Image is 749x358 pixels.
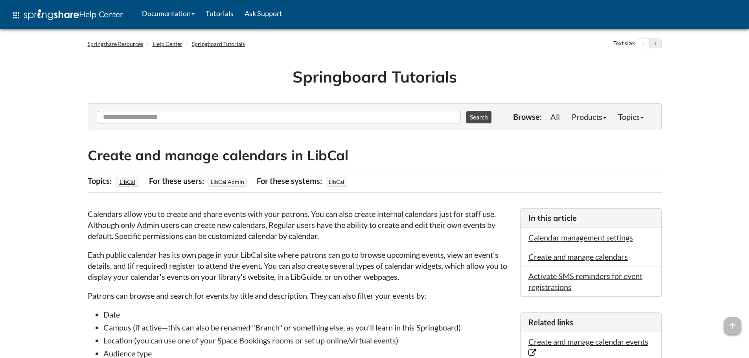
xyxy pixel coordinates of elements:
button: Decrease text size [637,39,649,48]
a: Help Center [153,40,182,47]
div: For these users: [149,173,206,188]
a: Create and manage calendar events [528,337,648,357]
a: Ask Support [239,4,288,23]
a: Topics [612,109,650,125]
p: Patrons can browse and search for events by title and description. They can also filter your even... [88,290,512,301]
div: Topics: [88,173,114,188]
a: apps Help Center [6,4,129,27]
p: Browse: [513,111,542,122]
a: LibCal [118,176,136,187]
a: Tutorials [200,4,239,23]
li: Location (you can use one of your Space Bookings rooms or set up online/virtual events) [103,335,512,346]
div: For these systems: [257,173,324,188]
li: Date [103,309,512,320]
a: arrow_upward [724,318,741,327]
a: Springshare Resources [88,40,143,47]
img: Springshare [24,9,79,20]
p: Calendars allow you to create and share events with your patrons. You can also create internal ca... [88,208,512,241]
div: Text size: [612,39,637,49]
span: apps [11,11,21,20]
span: LibCal [326,177,347,187]
h1: Springboard Tutorials [94,66,656,88]
h2: Create and manage calendars in LibCal [88,146,662,165]
a: Calendar management settings [528,233,633,242]
a: All [545,109,566,125]
li: Campus (if active—this can also be renamed "Branch" or something else, as you'll learn in this Sp... [103,322,512,333]
h3: In this article [528,213,653,224]
a: Create and manage calendars [528,252,628,261]
a: Documentation [136,4,200,23]
span: LibCal Admin [208,177,247,187]
a: Springboard Tutorials [192,40,245,47]
a: Products [566,109,612,125]
p: Each public calendar has its own page in your LibCal site where patrons can go to browse upcoming... [88,249,512,282]
span: Related links [528,318,573,327]
a: Activate SMS reminders for event registrations [528,271,642,292]
button: Increase text size [650,39,661,48]
span: arrow_upward [724,317,741,334]
button: Search [466,111,491,123]
span: Help Center [79,9,123,19]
